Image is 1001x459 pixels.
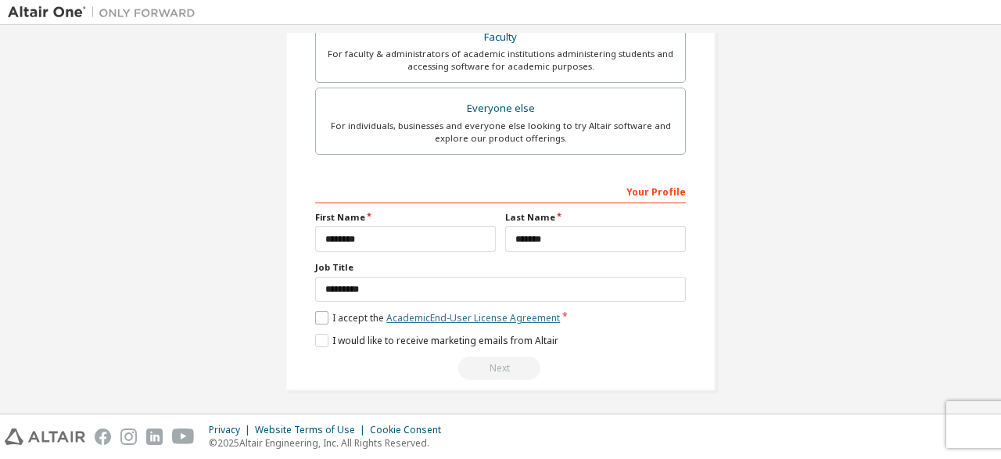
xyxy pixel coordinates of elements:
[315,357,686,380] div: Read and acccept EULA to continue
[315,211,496,224] label: First Name
[386,311,560,325] a: Academic End-User License Agreement
[325,48,676,73] div: For faculty & administrators of academic institutions administering students and accessing softwa...
[325,98,676,120] div: Everyone else
[315,311,560,325] label: I accept the
[8,5,203,20] img: Altair One
[505,211,686,224] label: Last Name
[315,261,686,274] label: Job Title
[209,436,450,450] p: © 2025 Altair Engineering, Inc. All Rights Reserved.
[146,429,163,445] img: linkedin.svg
[315,334,558,347] label: I would like to receive marketing emails from Altair
[325,27,676,48] div: Faculty
[325,120,676,145] div: For individuals, businesses and everyone else looking to try Altair software and explore our prod...
[209,424,255,436] div: Privacy
[120,429,137,445] img: instagram.svg
[315,178,686,203] div: Your Profile
[370,424,450,436] div: Cookie Consent
[172,429,195,445] img: youtube.svg
[255,424,370,436] div: Website Terms of Use
[5,429,85,445] img: altair_logo.svg
[95,429,111,445] img: facebook.svg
